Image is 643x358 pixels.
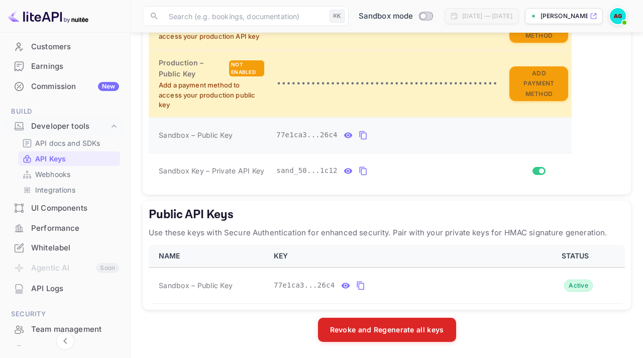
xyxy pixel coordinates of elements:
div: Team management [31,324,119,335]
div: Customers [31,41,119,53]
p: Webhooks [35,169,70,180]
div: Earnings [31,61,119,72]
div: Whitelabel [6,238,124,258]
img: LiteAPI logo [8,8,88,24]
input: Search (e.g. bookings, documentation) [163,6,326,26]
a: Webhooks [22,169,116,180]
a: API docs and SDKs [22,138,116,148]
a: Integrations [22,185,116,195]
div: Fraud management [31,344,119,355]
a: API Keys [22,153,116,164]
div: Active [564,280,593,292]
span: 77e1ca3...26c4 [276,130,338,140]
div: API Logs [6,279,124,299]
p: API Keys [35,153,66,164]
p: Integrations [35,185,75,195]
th: STATUS [529,245,625,267]
div: API docs and SDKs [18,136,120,150]
span: Security [6,309,124,320]
span: Sandbox – Public Key [159,130,233,140]
a: Add Payment Method [509,79,568,87]
th: NAME [149,245,268,267]
div: Earnings [6,57,124,76]
a: CommissionNew [6,77,124,96]
div: CommissionNew [6,77,124,97]
button: Add Payment Method [509,66,568,102]
button: Revoke and Regenerate all keys [318,318,456,342]
p: API docs and SDKs [35,138,100,148]
div: Team management [6,320,124,339]
span: Sandbox – Public Key [159,280,233,291]
a: API Logs [6,279,124,298]
table: public api keys table [149,245,625,304]
div: Switch to Production mode [355,11,437,22]
div: Commission [31,81,119,93]
div: Performance [31,223,119,234]
div: Integrations [18,183,120,197]
div: Developer tools [6,118,124,135]
div: Whitelabel [31,242,119,254]
div: New [98,82,119,91]
a: Earnings [6,57,124,75]
div: Developer tools [31,121,109,132]
div: Customers [6,37,124,57]
span: sand_50...1c12 [276,165,338,176]
span: Build [6,106,124,117]
div: API Keys [18,151,120,166]
div: UI Components [6,199,124,218]
p: Add a payment method to access your production public key [159,80,264,110]
a: Team management [6,320,124,338]
th: KEY [268,245,529,267]
div: Not enabled [229,60,264,76]
button: Collapse navigation [56,332,74,350]
a: UI Components [6,199,124,217]
div: [DATE] — [DATE] [462,12,512,21]
a: Customers [6,37,124,56]
a: Performance [6,219,124,237]
div: API Logs [31,283,119,295]
span: Sandbox Key – Private API Key [159,166,264,175]
img: Andrej Gazi [610,8,626,24]
div: Performance [6,219,124,238]
p: Use these keys with Secure Authentication for enhanced security. Pair with your private keys for ... [149,227,625,239]
a: Whitelabel [6,238,124,257]
span: 77e1ca3...26c4 [274,280,335,291]
div: Webhooks [18,167,120,182]
h6: Production – Public Key [159,57,227,79]
p: ••••••••••••••••••••••••••••••••••••••••••••• [276,78,497,90]
div: UI Components [31,203,119,214]
div: ⌘K [330,10,345,23]
h5: Public API Keys [149,207,625,223]
p: [PERSON_NAME]-6jui8.nuit... [541,12,588,21]
span: Sandbox mode [359,11,413,22]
